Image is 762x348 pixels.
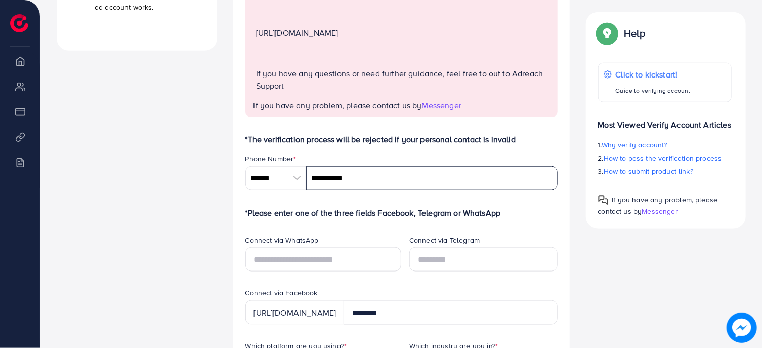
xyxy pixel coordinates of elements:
label: Phone Number [245,153,297,164]
div: [URL][DOMAIN_NAME] [245,300,345,325]
p: Most Viewed Verify Account Articles [598,110,732,131]
p: [URL][DOMAIN_NAME] [256,27,549,39]
img: Popup guide [598,24,616,43]
p: Help [624,27,646,40]
p: *Please enter one of the three fields Facebook, Telegram or WhatsApp [245,207,558,219]
img: logo [10,14,28,32]
p: 3. [598,165,732,177]
span: If you have any problem, please contact us by [598,195,718,216]
p: *The verification process will be rejected if your personal contact is invalid [245,133,558,145]
label: Connect via WhatsApp [245,235,319,245]
span: Why verify account? [602,140,667,150]
img: image [727,313,757,343]
p: If you have any questions or need further guidance, feel free to out to Adreach Support [256,67,549,92]
label: Connect via Facebook [245,288,318,298]
span: How to submit product link? [604,166,693,176]
p: Guide to verifying account [616,85,691,97]
span: Messenger [642,206,678,216]
p: Click to kickstart! [616,68,691,81]
p: 1. [598,139,732,151]
span: Messenger [422,100,461,111]
label: Connect via Telegram [409,235,480,245]
span: How to pass the verification process [604,153,722,163]
span: If you have any problem, please contact us by [253,100,422,111]
img: Popup guide [598,195,608,205]
p: 2. [598,152,732,164]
